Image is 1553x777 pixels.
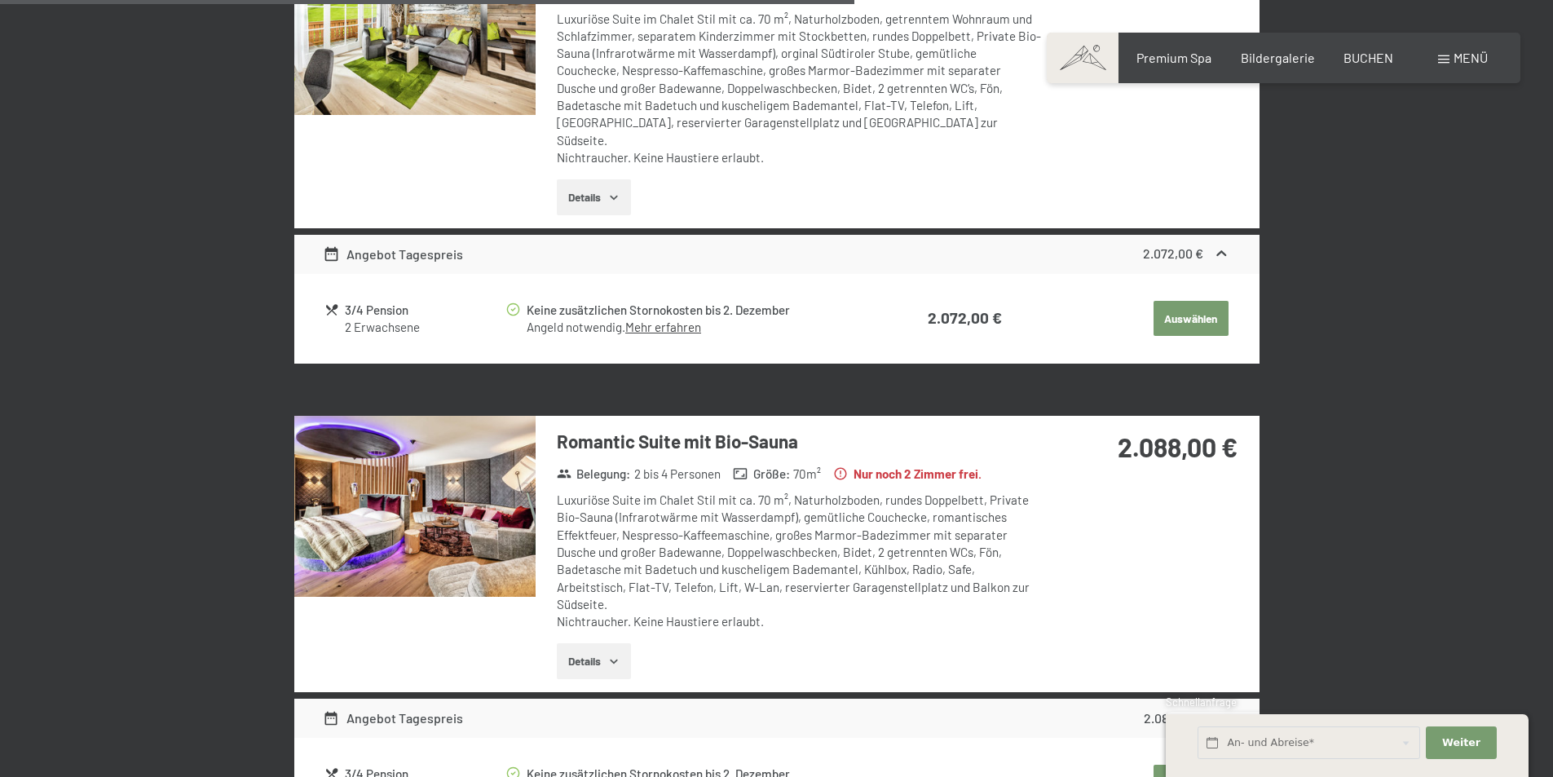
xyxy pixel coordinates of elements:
[1343,50,1393,65] a: BUCHEN
[833,466,982,483] strong: Nur noch 2 Zimmer frei.
[1143,245,1203,261] strong: 2.072,00 €
[1118,431,1238,462] strong: 2.088,00 €
[1426,726,1496,760] button: Weiter
[557,179,631,215] button: Details
[557,466,631,483] strong: Belegung :
[294,699,1260,738] div: Angebot Tagespreis2.088,00 €
[557,11,1042,167] div: Luxuriöse Suite im Chalet Stil mit ca. 70 m², Naturholzboden, getrenntem Wohnraum und Schlafzimme...
[557,492,1042,630] div: Luxuriöse Suite im Chalet Stil mit ca. 70 m², Naturholzboden, rundes Doppelbett, Private Bio-Saun...
[634,466,721,483] span: 2 bis 4 Personen
[1136,50,1211,65] a: Premium Spa
[345,301,504,320] div: 3/4 Pension
[1144,710,1203,726] strong: 2.088,00 €
[1442,735,1480,750] span: Weiter
[1241,50,1315,65] a: Bildergalerie
[527,301,866,320] div: Keine zusätzlichen Stornokosten bis 2. Dezember
[294,416,536,597] img: mss_renderimg.php
[928,308,1002,327] strong: 2.072,00 €
[527,319,866,336] div: Angeld notwendig.
[345,319,504,336] div: 2 Erwachsene
[625,320,701,334] a: Mehr erfahren
[323,245,463,264] div: Angebot Tagespreis
[294,235,1260,274] div: Angebot Tagespreis2.072,00 €
[557,643,631,679] button: Details
[793,466,821,483] span: 70 m²
[1454,50,1488,65] span: Menü
[1166,695,1237,709] span: Schnellanfrage
[733,466,790,483] strong: Größe :
[1154,301,1229,337] button: Auswählen
[323,709,463,728] div: Angebot Tagespreis
[557,429,1042,454] h3: Romantic Suite mit Bio-Sauna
